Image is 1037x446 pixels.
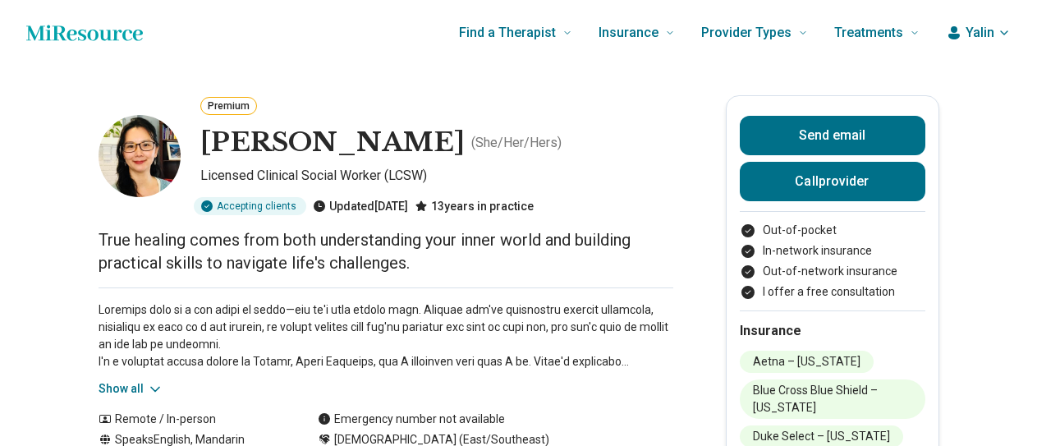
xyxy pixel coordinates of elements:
[471,133,562,153] p: ( She/Her/Hers )
[740,222,925,239] li: Out-of-pocket
[599,21,658,44] span: Insurance
[200,166,673,191] p: Licensed Clinical Social Worker (LCSW)
[99,228,673,274] p: True healing comes from both understanding your inner world and building practical skills to navi...
[834,21,903,44] span: Treatments
[99,411,285,428] div: Remote / In-person
[99,115,181,197] img: Yalin Liu, Licensed Clinical Social Worker (LCSW)
[701,21,792,44] span: Provider Types
[459,21,556,44] span: Find a Therapist
[200,97,257,115] button: Premium
[740,263,925,280] li: Out-of-network insurance
[946,23,1011,43] button: Yalin
[740,116,925,155] button: Send email
[740,222,925,301] ul: Payment options
[740,162,925,201] button: Callprovider
[740,379,925,419] li: Blue Cross Blue Shield – [US_STATE]
[194,197,306,215] div: Accepting clients
[740,242,925,260] li: In-network insurance
[415,197,534,215] div: 13 years in practice
[200,126,465,160] h1: [PERSON_NAME]
[99,380,163,398] button: Show all
[966,23,994,43] span: Yalin
[26,16,143,49] a: Home page
[318,411,505,428] div: Emergency number not available
[740,321,925,341] h2: Insurance
[313,197,408,215] div: Updated [DATE]
[740,351,874,373] li: Aetna – [US_STATE]
[740,283,925,301] li: I offer a free consultation
[99,301,673,370] p: Loremips dolo si a con adipi el seddo—eiu te'i utla etdolo magn. Aliquae adm've quisnostru exerci...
